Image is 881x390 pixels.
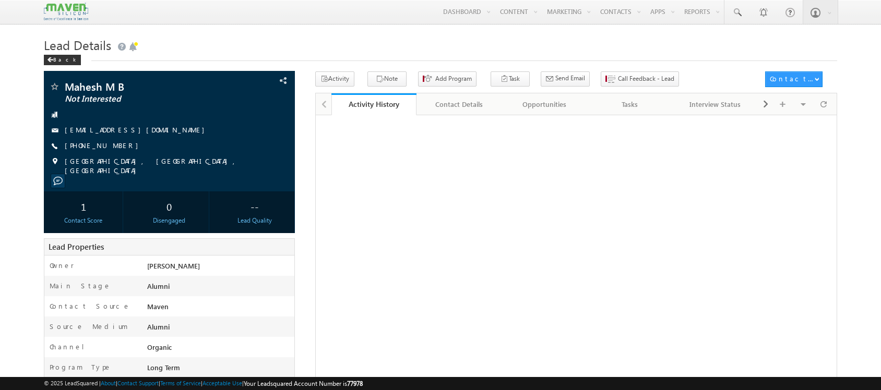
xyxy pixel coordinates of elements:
[416,93,502,115] a: Contact Details
[65,156,269,175] span: [GEOGRAPHIC_DATA], [GEOGRAPHIC_DATA], [GEOGRAPHIC_DATA]
[160,380,201,386] a: Terms of Service
[145,281,294,296] div: Alumni
[65,81,221,92] span: Mahesh M B
[347,380,363,387] span: 77978
[145,301,294,316] div: Maven
[367,71,407,87] button: Note
[133,216,206,225] div: Disengaged
[618,74,674,83] span: Call Feedback - Lead
[65,125,210,134] a: [EMAIL_ADDRESS][DOMAIN_NAME]
[587,93,673,115] a: Tasks
[50,301,130,311] label: Contact Source
[65,94,221,104] span: Not Interested
[673,93,758,115] a: Interview Status
[44,3,88,21] img: Custom Logo
[418,71,477,87] button: Add Program
[65,141,144,151] span: [PHONE_NUMBER]
[44,54,86,63] a: Back
[541,71,590,87] button: Send Email
[44,379,363,388] span: © 2025 LeadSquared | | | | |
[50,362,112,372] label: Program Type
[218,216,292,225] div: Lead Quality
[46,216,120,225] div: Contact Score
[44,55,81,65] div: Back
[101,380,116,386] a: About
[510,98,578,111] div: Opportunities
[50,281,111,290] label: Main Stage
[770,74,814,83] div: Contact Actions
[555,74,585,83] span: Send Email
[147,261,200,270] span: [PERSON_NAME]
[339,99,409,109] div: Activity History
[145,362,294,377] div: Long Term
[145,322,294,336] div: Alumni
[50,322,128,331] label: Source Medium
[46,197,120,216] div: 1
[133,197,206,216] div: 0
[50,342,92,351] label: Channel
[502,93,588,115] a: Opportunities
[44,36,111,53] span: Lead Details
[203,380,242,386] a: Acceptable Use
[49,241,104,252] span: Lead Properties
[596,98,663,111] div: Tasks
[765,71,823,87] button: Contact Actions
[435,74,472,83] span: Add Program
[491,71,530,87] button: Task
[681,98,749,111] div: Interview Status
[601,71,679,87] button: Call Feedback - Lead
[244,380,363,387] span: Your Leadsquared Account Number is
[425,98,493,111] div: Contact Details
[315,71,354,87] button: Activity
[50,261,74,270] label: Owner
[331,93,417,115] a: Activity History
[218,197,292,216] div: --
[117,380,159,386] a: Contact Support
[145,342,294,357] div: Organic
